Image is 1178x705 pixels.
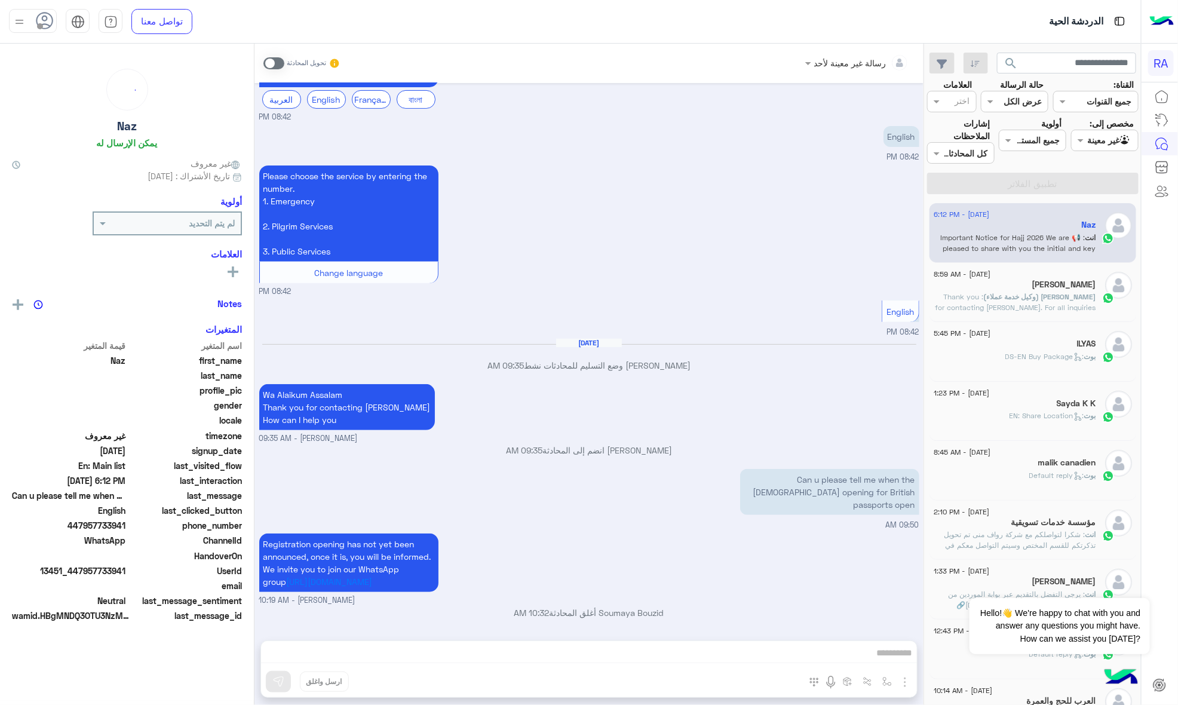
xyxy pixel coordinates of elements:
[934,507,989,517] span: [DATE] - 2:10 PM
[1004,56,1019,70] span: search
[934,328,990,339] span: [DATE] - 5:45 PM
[944,530,1096,571] span: شكرا لتواصلكم مع شركة رواف منى تم تحويل تذكرتكم للقسم المختص وسيتم التواصل معكم في حال وجود أي مس...
[314,268,383,278] span: Change language
[128,339,243,352] span: اسم المتغير
[33,300,43,309] img: notes
[935,233,1096,403] span: 📢 Important Notice for Hajj 2026 We are pleased to share with you the initial and key dates for H...
[110,72,145,107] div: loading...
[128,489,243,502] span: last_message
[12,14,27,29] img: profile
[259,286,292,298] span: 08:42 PM
[1010,411,1084,420] span: : EN: Share Location
[927,117,990,143] label: إشارات الملاحظات
[1102,292,1114,304] img: WhatsApp
[1090,117,1134,130] label: مخصص إلى:
[1085,233,1096,242] span: انت
[287,59,326,68] small: تحويل المحادثة
[1001,78,1044,91] label: حالة الرسالة
[128,565,243,577] span: UserId
[1084,649,1096,658] span: بوت
[262,90,301,109] div: العربية
[259,595,355,606] span: [PERSON_NAME] - 10:19 AM
[934,447,990,458] span: [DATE] - 8:45 AM
[1085,530,1096,539] span: انت
[927,173,1139,194] button: تطبيق الفلاتر
[128,550,243,562] span: HandoverOn
[220,196,242,207] h6: أولوية
[128,534,243,547] span: ChannelId
[1042,117,1062,130] label: أولوية
[128,580,243,592] span: email
[128,369,243,382] span: last_name
[12,609,131,622] span: wamid.HBgMNDQ3OTU3NzMzOTQxFQIAEhgUM0EyMTUwQ0I3QTI4ODEwMERGNzkA
[883,126,919,147] p: 7/9/2025, 8:42 PM
[117,119,137,133] h5: Naz
[12,399,126,412] span: null
[740,469,919,515] p: 8/9/2025, 9:50 AM
[397,90,435,109] div: বাংলা
[128,519,243,532] span: phone_number
[556,339,622,347] h6: [DATE]
[1084,471,1096,480] span: بوت
[1102,351,1114,363] img: WhatsApp
[12,504,126,517] span: English
[128,399,243,412] span: gender
[259,444,919,456] p: [PERSON_NAME] انضم إلى المحادثة
[217,298,242,309] h6: Notes
[307,90,346,109] div: English
[12,354,126,367] span: Naz
[1005,352,1084,361] span: : DS-EN Buy Package
[1102,649,1114,661] img: WhatsApp
[128,445,243,457] span: signup_date
[1029,471,1084,480] span: : Default reply
[1100,657,1142,699] img: hulul-logo.png
[887,327,919,336] span: 08:42 PM
[997,53,1026,78] button: search
[955,94,972,110] div: اختر
[12,445,126,457] span: 2025-09-07T17:42:32.913Z
[12,339,126,352] span: قيمة المتغير
[12,550,126,562] span: null
[1105,212,1132,239] img: defaultAdmin.png
[12,489,126,502] span: Can u please tell me when the hajj opening for British passports open
[128,459,243,472] span: last_visited_flow
[1049,14,1103,30] p: الدردشة الحية
[128,354,243,367] span: first_name
[12,459,126,472] span: En: Main list
[97,137,158,148] h6: يمكن الإرسال له
[352,90,391,109] div: Français
[1105,569,1132,596] img: defaultAdmin.png
[1102,411,1114,423] img: WhatsApp
[128,594,243,607] span: last_message_sentiment
[12,249,242,259] h6: العلامات
[506,445,542,455] span: 09:35 AM
[1105,331,1132,358] img: defaultAdmin.png
[128,474,243,487] span: last_interaction
[887,152,919,161] span: 08:42 PM
[949,590,1096,620] span: يرجى التفضل بالتقديم عبر بوابة الموردين من خلال الرابط التالي: https://haj.rawafmina.sa/web/signu...
[1105,450,1132,477] img: defaultAdmin.png
[1084,352,1096,361] span: بوت
[1150,9,1174,34] img: Logo
[1102,530,1114,542] img: WhatsApp
[934,566,989,577] span: [DATE] - 1:33 PM
[259,112,292,123] span: 08:42 PM
[934,269,990,280] span: [DATE] - 8:59 AM
[886,306,914,317] span: English
[12,474,126,487] span: 2025-09-08T15:12:42.6285445Z
[12,594,126,607] span: 0
[1082,220,1096,230] h5: Naz
[12,414,126,427] span: null
[514,608,550,618] span: 10:32 AM
[99,9,122,34] a: tab
[934,209,989,220] span: [DATE] - 6:12 PM
[984,292,1096,301] span: [PERSON_NAME] (وكيل خدمة عملاء)
[1038,458,1096,468] h5: malik canadien
[1102,232,1114,244] img: WhatsApp
[1077,339,1096,349] h5: ILYAS
[131,9,192,34] a: تواصل معنا
[300,672,349,692] button: ارسل واغلق
[205,324,242,335] h6: المتغيرات
[13,299,23,310] img: add
[12,430,126,442] span: غير معروف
